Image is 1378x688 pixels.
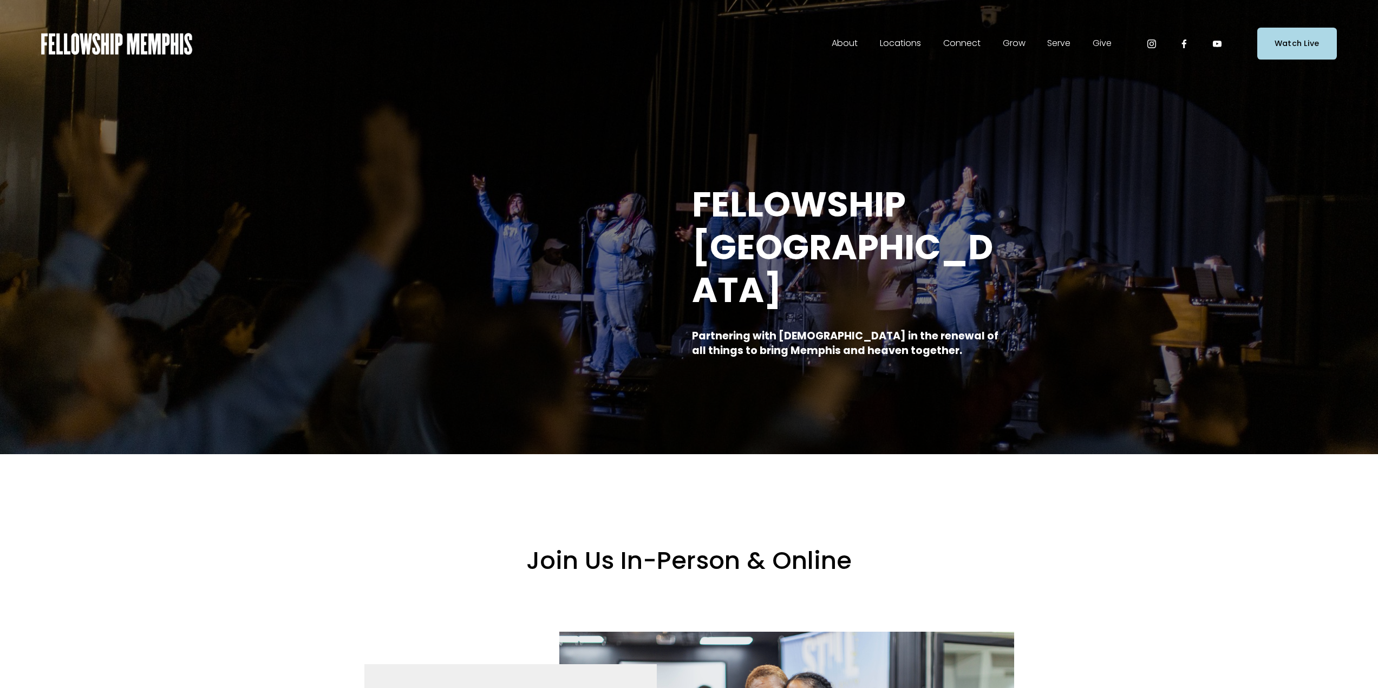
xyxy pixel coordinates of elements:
a: folder dropdown [880,35,921,53]
a: Facebook [1179,38,1190,49]
span: About [832,36,858,51]
strong: FELLOWSHIP [GEOGRAPHIC_DATA] [692,180,993,314]
a: Watch Live [1257,28,1337,60]
a: folder dropdown [832,35,858,53]
a: Instagram [1146,38,1157,49]
strong: Partnering with [DEMOGRAPHIC_DATA] in the renewal of all things to bring Memphis and heaven toget... [692,329,1001,358]
img: Fellowship Memphis [41,33,192,55]
a: folder dropdown [1093,35,1112,53]
span: Grow [1003,36,1026,51]
a: folder dropdown [1003,35,1026,53]
span: Give [1093,36,1112,51]
a: folder dropdown [943,35,981,53]
span: Serve [1047,36,1070,51]
span: Locations [880,36,921,51]
h2: Join Us In-Person & Online [364,545,1014,576]
a: folder dropdown [1047,35,1070,53]
a: YouTube [1212,38,1223,49]
span: Connect [943,36,981,51]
